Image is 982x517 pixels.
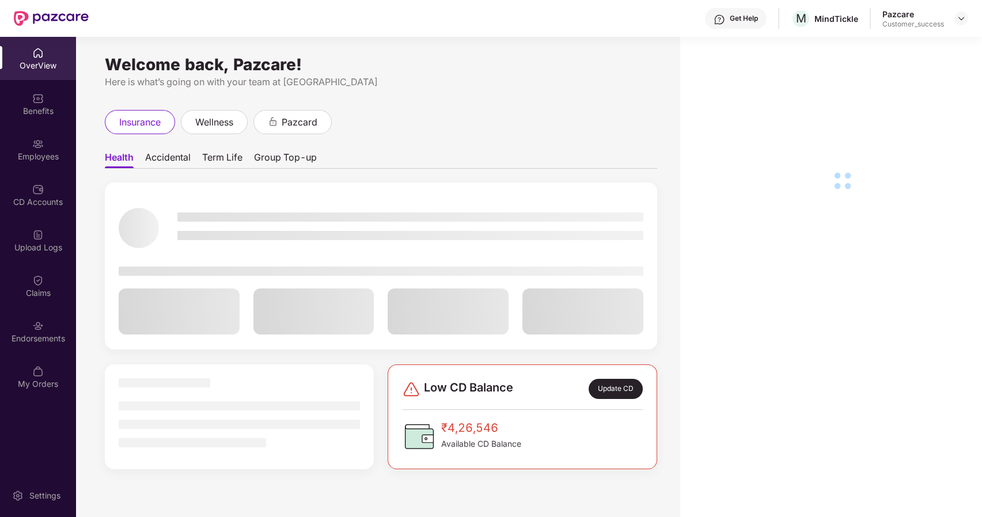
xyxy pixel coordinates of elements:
[254,151,317,168] span: Group Top-up
[12,490,24,501] img: svg+xml;base64,PHN2ZyBpZD0iU2V0dGluZy0yMHgyMCIgeG1sbnM9Imh0dHA6Ly93d3cudzMub3JnLzIwMDAvc3ZnIiB3aW...
[32,275,44,286] img: svg+xml;base64,PHN2ZyBpZD0iQ2xhaW0iIHhtbG5zPSJodHRwOi8vd3d3LnczLm9yZy8yMDAwL3N2ZyIgd2lkdGg9IjIwIi...
[882,9,944,20] div: Pazcare
[714,14,725,25] img: svg+xml;base64,PHN2ZyBpZD0iSGVscC0zMngzMiIgeG1sbnM9Imh0dHA6Ly93d3cudzMub3JnLzIwMDAvc3ZnIiB3aWR0aD...
[589,379,643,399] div: Update CD
[26,490,64,501] div: Settings
[105,75,657,89] div: Here is what’s going on with your team at [GEOGRAPHIC_DATA]
[441,438,521,450] span: Available CD Balance
[796,12,806,25] span: M
[882,20,944,29] div: Customer_success
[957,14,966,23] img: svg+xml;base64,PHN2ZyBpZD0iRHJvcGRvd24tMzJ4MzIiIHhtbG5zPSJodHRwOi8vd3d3LnczLm9yZy8yMDAwL3N2ZyIgd2...
[32,320,44,332] img: svg+xml;base64,PHN2ZyBpZD0iRW5kb3JzZW1lbnRzIiB4bWxucz0iaHR0cDovL3d3dy53My5vcmcvMjAwMC9zdmciIHdpZH...
[105,151,134,168] span: Health
[32,138,44,150] img: svg+xml;base64,PHN2ZyBpZD0iRW1wbG95ZWVzIiB4bWxucz0iaHR0cDovL3d3dy53My5vcmcvMjAwMC9zdmciIHdpZHRoPS...
[195,115,233,130] span: wellness
[202,151,242,168] span: Term Life
[814,13,858,24] div: MindTickle
[32,93,44,104] img: svg+xml;base64,PHN2ZyBpZD0iQmVuZWZpdHMiIHhtbG5zPSJodHRwOi8vd3d3LnczLm9yZy8yMDAwL3N2ZyIgd2lkdGg9Ij...
[268,116,278,127] div: animation
[402,419,437,454] img: CDBalanceIcon
[402,380,420,398] img: svg+xml;base64,PHN2ZyBpZD0iRGFuZ2VyLTMyeDMyIiB4bWxucz0iaHR0cDovL3d3dy53My5vcmcvMjAwMC9zdmciIHdpZH...
[282,115,317,130] span: pazcard
[32,47,44,59] img: svg+xml;base64,PHN2ZyBpZD0iSG9tZSIgeG1sbnM9Imh0dHA6Ly93d3cudzMub3JnLzIwMDAvc3ZnIiB3aWR0aD0iMjAiIG...
[424,379,513,399] span: Low CD Balance
[14,11,89,26] img: New Pazcare Logo
[441,419,521,437] span: ₹4,26,546
[145,151,191,168] span: Accidental
[32,184,44,195] img: svg+xml;base64,PHN2ZyBpZD0iQ0RfQWNjb3VudHMiIGRhdGEtbmFtZT0iQ0QgQWNjb3VudHMiIHhtbG5zPSJodHRwOi8vd3...
[730,14,758,23] div: Get Help
[105,60,657,69] div: Welcome back, Pazcare!
[32,229,44,241] img: svg+xml;base64,PHN2ZyBpZD0iVXBsb2FkX0xvZ3MiIGRhdGEtbmFtZT0iVXBsb2FkIExvZ3MiIHhtbG5zPSJodHRwOi8vd3...
[119,115,161,130] span: insurance
[32,366,44,377] img: svg+xml;base64,PHN2ZyBpZD0iTXlfT3JkZXJzIiBkYXRhLW5hbWU9Ik15IE9yZGVycyIgeG1sbnM9Imh0dHA6Ly93d3cudz...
